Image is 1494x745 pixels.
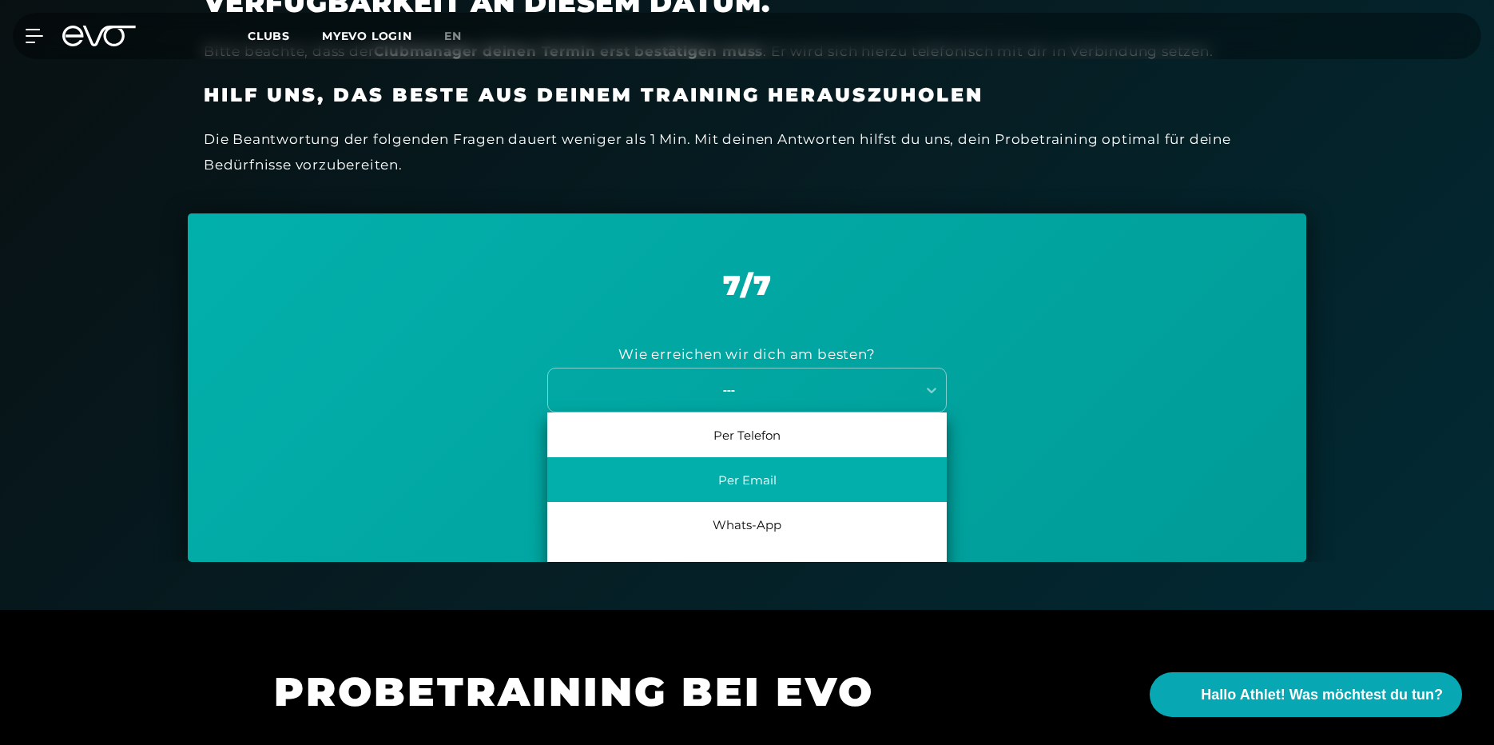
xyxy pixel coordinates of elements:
[618,341,875,367] div: Wie erreichen wir dich am besten?
[547,547,947,592] div: [PERSON_NAME]
[204,83,1290,107] h3: Hilf uns, das beste aus deinem Training herauszuholen
[547,457,947,502] div: Per Email
[444,27,481,46] a: en
[547,412,947,457] div: Per Telefon
[204,126,1290,178] div: Die Beantwortung der folgenden Fragen dauert weniger als 1 Min. Mit deinen Antworten hilfst du un...
[322,29,412,43] a: MYEVO LOGIN
[248,28,322,43] a: Clubs
[444,29,462,43] span: en
[274,666,993,718] h1: PROBETRAINING BEI EVO
[248,29,290,43] span: Clubs
[723,269,772,302] span: 7 / 7
[547,502,947,547] div: Whats-App
[1201,684,1443,706] span: Hallo Athlet! Was möchtest du tun?
[1150,672,1462,717] button: Hallo Athlet! Was möchtest du tun?
[550,380,908,399] div: ---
